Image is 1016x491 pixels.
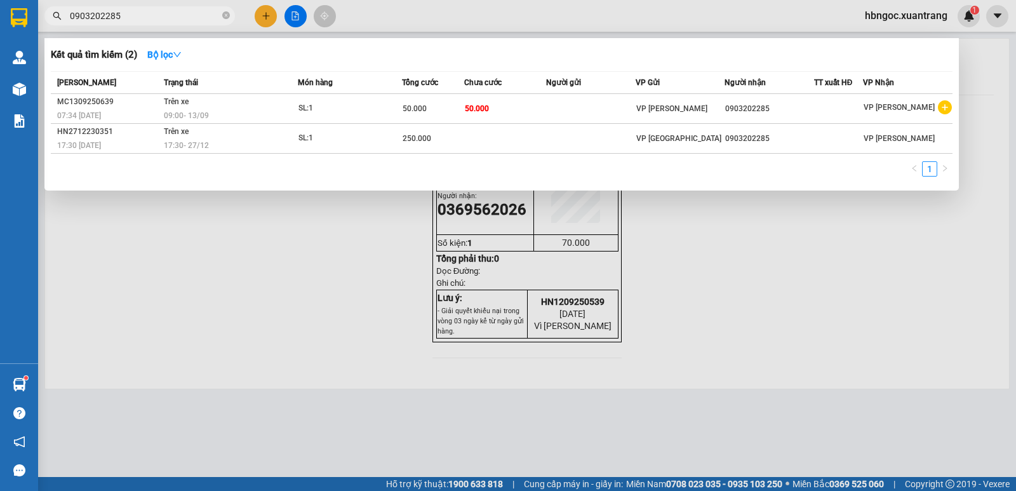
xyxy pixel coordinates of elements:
[725,102,813,116] div: 0903202285
[863,78,894,87] span: VP Nhận
[70,9,220,23] input: Tìm tên, số ĐT hoặc mã đơn
[937,161,952,177] li: Next Page
[57,95,160,109] div: MC1309250639
[13,407,25,419] span: question-circle
[403,134,431,143] span: 250.000
[53,11,62,20] span: search
[814,78,853,87] span: TT xuất HĐ
[137,44,192,65] button: Bộ lọcdown
[222,10,230,22] span: close-circle
[298,102,394,116] div: SL: 1
[636,104,707,113] span: VP [PERSON_NAME]
[937,161,952,177] button: right
[938,100,952,114] span: plus-circle
[24,376,28,380] sup: 1
[13,378,26,391] img: warehouse-icon
[13,114,26,128] img: solution-icon
[57,141,101,150] span: 17:30 [DATE]
[57,78,116,87] span: [PERSON_NAME]
[13,464,25,476] span: message
[164,78,198,87] span: Trạng thái
[941,165,949,172] span: right
[164,141,209,150] span: 17:30 - 27/12
[51,48,137,62] h3: Kết quả tìm kiếm ( 2 )
[173,50,182,59] span: down
[911,165,918,172] span: left
[222,11,230,19] span: close-circle
[13,51,26,64] img: warehouse-icon
[403,104,427,113] span: 50.000
[923,162,937,176] a: 1
[546,78,581,87] span: Người gửi
[298,131,394,145] div: SL: 1
[164,111,209,120] span: 09:00 - 13/09
[864,134,935,143] span: VP [PERSON_NAME]
[907,161,922,177] button: left
[864,103,935,112] span: VP [PERSON_NAME]
[464,78,502,87] span: Chưa cước
[922,161,937,177] li: 1
[13,436,25,448] span: notification
[636,78,660,87] span: VP Gửi
[298,78,333,87] span: Món hàng
[13,83,26,96] img: warehouse-icon
[725,132,813,145] div: 0903202285
[725,78,766,87] span: Người nhận
[57,111,101,120] span: 07:34 [DATE]
[57,125,160,138] div: HN2712230351
[164,127,189,136] span: Trên xe
[147,50,182,60] strong: Bộ lọc
[164,97,189,106] span: Trên xe
[465,104,489,113] span: 50.000
[636,134,721,143] span: VP [GEOGRAPHIC_DATA]
[402,78,438,87] span: Tổng cước
[907,161,922,177] li: Previous Page
[11,8,27,27] img: logo-vxr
